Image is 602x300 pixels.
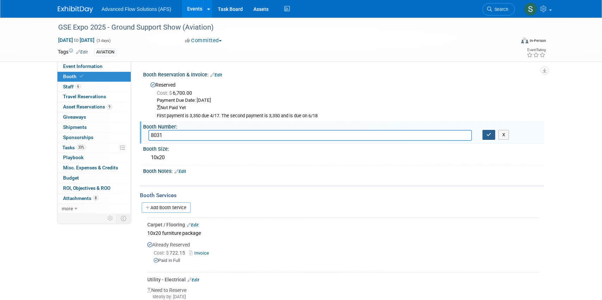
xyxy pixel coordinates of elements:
[57,123,131,132] a: Shipments
[62,206,73,211] span: more
[142,202,191,213] a: Add Booth Service
[521,38,528,43] img: Format-Inperson.png
[147,238,539,270] div: Already Reserved
[140,192,544,199] div: Booth Services
[104,214,117,223] td: Personalize Event Tab Strip
[143,121,544,130] div: Booth Number:
[143,69,544,79] div: Booth Reservation & Invoice:
[63,175,79,181] span: Budget
[102,6,171,12] span: Advanced Flow Solutions (AFS)
[57,112,131,122] a: Giveaways
[63,195,98,201] span: Attachments
[96,38,111,43] span: (3 days)
[154,257,539,264] div: Paid in Full
[57,163,131,173] a: Misc. Expenses & Credits
[147,228,539,238] div: 10x20 furniture package
[157,113,539,119] div: First payment is 3,350 due 4/17. The second payment is 3,350 and is due on 6/18
[57,133,131,143] a: Sponsorships
[524,2,537,16] img: Steve McAnally
[473,37,546,47] div: Event Format
[93,195,98,201] span: 8
[63,124,87,130] span: Shipments
[58,48,88,56] td: Tags
[76,50,88,55] a: Edit
[529,38,546,43] div: In-Person
[147,221,539,228] div: Carpet / Flooring
[57,173,131,183] a: Budget
[63,84,81,89] span: Staff
[107,104,112,110] span: 9
[63,165,118,170] span: Misc. Expenses & Credits
[57,82,131,92] a: Staff6
[157,97,539,104] div: Payment Due Date: [DATE]
[63,185,110,191] span: ROI, Objectives & ROO
[187,223,198,227] a: Edit
[75,84,81,89] span: 6
[189,250,212,256] a: Invoice
[188,277,199,282] a: Edit
[57,153,131,163] a: Playbook
[63,94,106,99] span: Travel Reservations
[117,214,131,223] td: Toggle Event Tabs
[57,102,131,112] a: Asset Reservations9
[57,183,131,193] a: ROI, Objectives & ROO
[57,92,131,102] a: Travel Reservations
[157,105,539,111] div: Not Paid Yet
[57,194,131,204] a: Attachments8
[63,155,84,160] span: Playbook
[210,73,222,77] a: Edit
[183,37,225,44] button: Committed
[143,166,544,175] div: Booth Notes:
[498,130,509,140] button: X
[527,48,546,52] div: Event Rating
[147,294,539,300] div: Ideally by: [DATE]
[157,90,173,96] span: Cost: $
[157,90,195,96] span: 6,700.00
[63,135,93,140] span: Sponsorships
[483,3,515,15] a: Search
[56,21,504,34] div: GSE Expo 2025 - Ground Support Show (Aviation)
[57,72,131,82] a: Booth
[148,80,539,119] div: Reserved
[73,37,80,43] span: to
[174,169,186,174] a: Edit
[143,144,544,152] div: Booth Size:
[492,7,508,12] span: Search
[58,37,95,43] span: [DATE] [DATE]
[63,114,86,120] span: Giveaways
[147,276,539,283] div: Utility - Electrical
[57,62,131,71] a: Event Information
[80,74,83,78] i: Booth reservation complete
[58,6,93,13] img: ExhibitDay
[63,74,85,79] span: Booth
[57,204,131,214] a: more
[154,250,188,256] span: 722.15
[63,63,103,69] span: Event Information
[94,49,117,56] div: AVIATION
[63,104,112,110] span: Asset Reservations
[62,145,86,150] span: Tasks
[154,250,170,256] span: Cost: $
[148,152,539,163] div: 10x20
[76,145,86,150] span: 33%
[57,143,131,153] a: Tasks33%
